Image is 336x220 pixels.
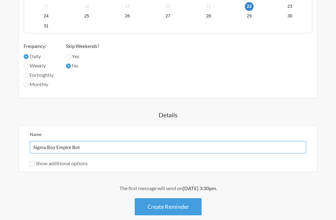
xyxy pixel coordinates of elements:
div: The first message will send on . [19,185,317,192]
span: Tuesday, September 30, 2025 [286,12,294,21]
label: Yes [66,53,99,60]
span: Monday, September 22, 2025 [245,2,254,11]
h4: Details [19,110,317,119]
label: Frequency: [24,43,54,50]
span: Saturday, September 27, 2025 [164,12,172,21]
span: Tuesday, September 23, 2025 [286,2,294,11]
input: Fortnightly [24,73,29,78]
label: Show additional options [30,160,88,166]
input: Weekly [24,63,29,68]
span: Wednesday, September 17, 2025 [42,2,50,11]
span: Sunday, September 21, 2025 [204,2,213,11]
span: Thursday, September 18, 2025 [82,2,91,11]
span: Monday, September 29, 2025 [245,12,254,21]
span: Friday, September 26, 2025 [123,12,132,21]
label: Skip Weekends? [66,43,99,50]
label: No [66,62,99,69]
span: Saturday, September 20, 2025 [164,2,172,11]
label: Weekly [24,62,54,69]
span: Wednesday, October 1, 2025 [42,21,50,30]
label: Monthly [24,81,54,88]
input: Show additional options [30,161,35,166]
input: Daily [24,54,29,59]
input: Yes [66,54,71,59]
label: Fortnightly [24,71,54,79]
input: No [66,63,71,68]
strong: [DATE] 3:30pm [183,185,216,191]
span: Sunday, September 28, 2025 [204,12,213,21]
label: Name [30,132,41,137]
input: We suggest a 2 to 4 word name [30,141,306,153]
span: Thursday, September 25, 2025 [82,12,91,21]
input: Monthly [24,82,29,87]
span: Friday, September 19, 2025 [123,2,132,11]
button: Create Reminder [135,198,202,215]
span: Wednesday, September 24, 2025 [42,12,50,21]
label: Daily [24,53,54,60]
